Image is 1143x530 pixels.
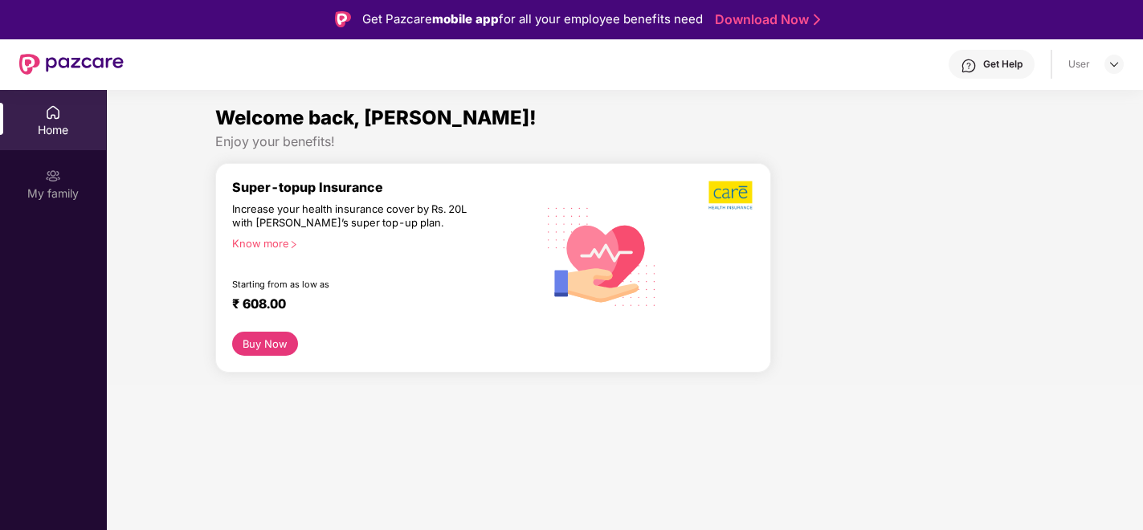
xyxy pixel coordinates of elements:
[215,106,537,129] span: Welcome back, [PERSON_NAME]!
[715,11,815,28] a: Download Now
[1108,58,1121,71] img: svg+xml;base64,PHN2ZyBpZD0iRHJvcGRvd24tMzJ4MzIiIHhtbG5zPSJodHRwOi8vd3d3LnczLm9yZy8yMDAwL3N2ZyIgd2...
[45,104,61,120] img: svg+xml;base64,PHN2ZyBpZD0iSG9tZSIgeG1sbnM9Imh0dHA6Ly93d3cudzMub3JnLzIwMDAvc3ZnIiB3aWR0aD0iMjAiIG...
[708,180,754,210] img: b5dec4f62d2307b9de63beb79f102df3.png
[232,202,467,230] div: Increase your health insurance cover by Rs. 20L with [PERSON_NAME]’s super top-up plan.
[335,11,351,27] img: Logo
[961,58,977,74] img: svg+xml;base64,PHN2ZyBpZD0iSGVscC0zMngzMiIgeG1sbnM9Imh0dHA6Ly93d3cudzMub3JnLzIwMDAvc3ZnIiB3aWR0aD...
[432,11,499,26] strong: mobile app
[232,237,527,248] div: Know more
[232,279,468,290] div: Starting from as low as
[1068,58,1090,71] div: User
[45,168,61,184] img: svg+xml;base64,PHN2ZyB3aWR0aD0iMjAiIGhlaWdodD0iMjAiIHZpZXdCb3g9IjAgMCAyMCAyMCIgZmlsbD0ibm9uZSIgeG...
[537,190,667,322] img: svg+xml;base64,PHN2ZyB4bWxucz0iaHR0cDovL3d3dy53My5vcmcvMjAwMC9zdmciIHhtbG5zOnhsaW5rPSJodHRwOi8vd3...
[983,58,1023,71] div: Get Help
[232,296,520,316] div: ₹ 608.00
[232,180,537,195] div: Super-topup Insurance
[19,54,124,75] img: New Pazcare Logo
[232,332,298,355] button: Buy Now
[814,11,820,28] img: Stroke
[215,133,1034,150] div: Enjoy your benefits!
[289,240,298,249] span: right
[362,10,703,29] div: Get Pazcare for all your employee benefits need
